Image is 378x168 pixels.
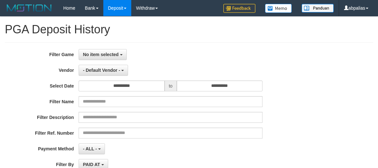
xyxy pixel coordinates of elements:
span: to [165,80,177,91]
img: panduan.png [302,4,334,13]
img: Button%20Memo.svg [265,4,292,13]
span: - Default Vendor - [83,68,120,73]
img: MOTION_logo.png [5,3,54,13]
span: - ALL - [83,146,97,151]
button: - Default Vendor - [79,65,128,76]
button: No item selected [79,49,126,60]
span: PAID AT [83,162,100,167]
span: No item selected [83,52,118,57]
button: - ALL - [79,143,105,154]
h1: PGA Deposit History [5,23,373,36]
img: Feedback.jpg [223,4,255,13]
